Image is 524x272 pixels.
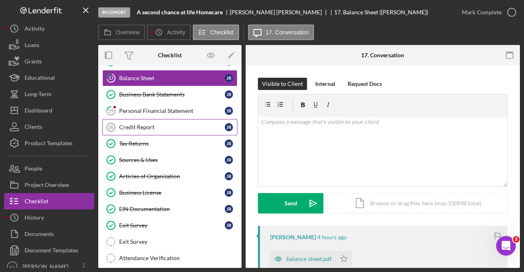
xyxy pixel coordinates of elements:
[108,75,114,81] tspan: 17
[454,4,520,20] button: Mark Complete
[158,52,182,58] div: Checklist
[102,152,237,168] a: Sources & UsesJR
[361,52,404,58] div: 17. Conversation
[25,160,42,179] div: People
[4,37,94,53] button: Loans
[98,7,130,18] div: In Cohort
[315,78,335,90] div: Internal
[25,193,48,211] div: Checklist
[102,184,237,201] a: Business LicenseJR
[25,119,42,137] div: Clients
[4,102,94,119] button: Dashboard
[25,209,44,228] div: History
[4,70,94,86] button: Educational
[225,107,233,115] div: J R
[287,256,332,262] div: balance-sheet.pdf
[225,74,233,82] div: J R
[116,29,140,36] label: Overview
[4,135,94,151] button: Product Templates
[119,91,225,98] div: Business Bank Statements
[311,78,339,90] button: Internal
[4,86,94,102] button: Long-Term
[25,242,78,261] div: Document Templates
[266,29,309,36] label: 17. Conversation
[102,86,237,103] a: Business Bank StatementsJR
[225,139,233,148] div: J R
[9,265,15,269] text: KD
[225,156,233,164] div: J R
[102,250,237,266] a: Attendance Verification
[496,236,516,256] iframe: Intercom live chat
[119,206,225,212] div: EIN Documentation
[102,217,237,234] a: Exit SurveyJR
[317,234,347,241] time: 2025-10-06 19:58
[102,234,237,250] a: Exit Survey
[119,189,225,196] div: Business License
[119,238,237,245] div: Exit Survey
[225,172,233,180] div: J R
[270,234,316,241] div: [PERSON_NAME]
[25,53,42,72] div: Grants
[119,157,225,163] div: Sources & Uses
[102,168,237,184] a: Articles of OrganizationJR
[119,222,225,229] div: Exit Survey
[4,226,94,242] button: Documents
[25,135,72,153] div: Product Templates
[108,125,113,130] tspan: 20
[167,29,185,36] label: Activity
[102,103,237,119] a: 19Personal Financial StatementJR
[147,25,190,40] button: Activity
[193,25,239,40] button: Checklist
[25,86,52,104] div: Long-Term
[225,189,233,197] div: J R
[119,124,225,130] div: Credit Report
[343,78,386,90] button: Request Docs
[4,119,94,135] button: Clients
[225,90,233,99] div: J R
[119,108,225,114] div: Personal Financial Statement
[262,78,303,90] div: Visible to Client
[348,78,382,90] div: Request Docs
[25,70,55,88] div: Educational
[25,226,54,244] div: Documents
[102,119,237,135] a: 20Credit ReportJR
[4,177,94,193] a: Project Overview
[4,242,94,259] button: Document Templates
[119,75,225,81] div: Balance Sheet
[225,221,233,229] div: J R
[270,251,352,267] button: balance-sheet.pdf
[25,20,45,39] div: Activity
[25,177,69,195] div: Project Overview
[25,37,39,55] div: Loans
[102,135,237,152] a: Tax ReturnsJR
[248,25,314,40] button: 17. Conversation
[108,108,114,113] tspan: 19
[4,160,94,177] a: People
[119,255,237,261] div: Attendance Verification
[334,9,428,16] div: 17. Balance Sheet ([PERSON_NAME])
[225,205,233,213] div: J R
[513,236,519,243] span: 2
[102,201,237,217] a: EIN DocumentationJR
[119,173,225,180] div: Articles of Organization
[462,4,501,20] div: Mark Complete
[4,53,94,70] button: Grants
[137,9,223,16] b: A second chance at life Homecare
[4,209,94,226] button: History
[285,193,297,214] div: Send
[102,70,237,86] a: 17Balance SheetJR
[4,193,94,209] button: Checklist
[258,193,323,214] button: Send
[4,20,94,37] button: Activity
[210,29,234,36] label: Checklist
